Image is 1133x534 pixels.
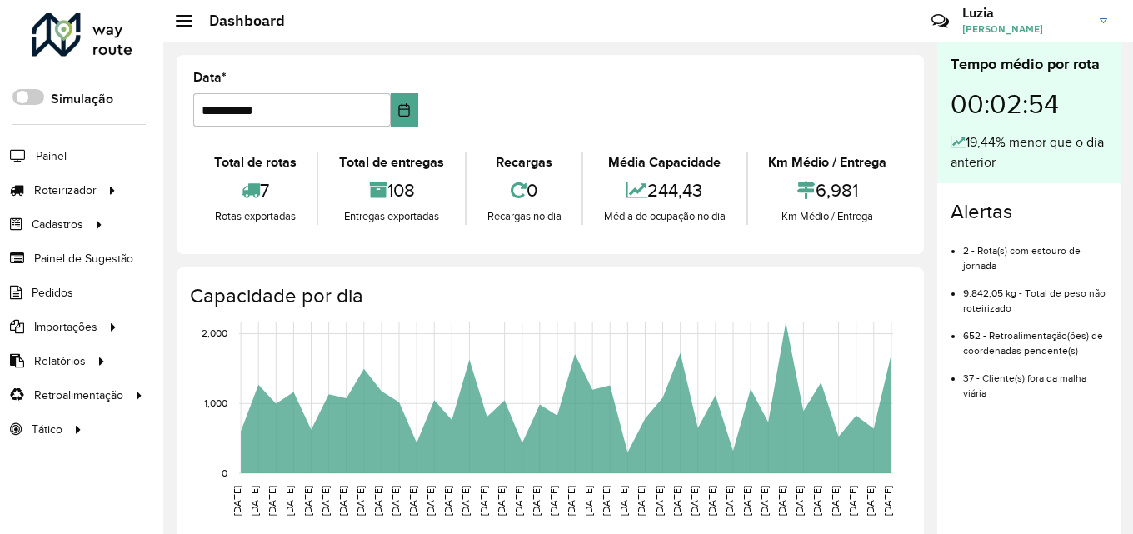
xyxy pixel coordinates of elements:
[724,486,735,516] text: [DATE]
[32,284,73,302] span: Pedidos
[34,318,97,336] span: Importações
[513,486,524,516] text: [DATE]
[566,486,576,516] text: [DATE]
[34,387,123,404] span: Retroalimentação
[34,250,133,267] span: Painel de Sugestão
[337,486,348,516] text: [DATE]
[34,182,97,199] span: Roteirizador
[425,486,436,516] text: [DATE]
[192,12,285,30] h2: Dashboard
[752,172,903,208] div: 6,981
[478,486,489,516] text: [DATE]
[636,486,646,516] text: [DATE]
[471,152,577,172] div: Recargas
[882,486,893,516] text: [DATE]
[951,132,1107,172] div: 19,44% menor que o dia anterior
[689,486,700,516] text: [DATE]
[390,486,401,516] text: [DATE]
[197,172,312,208] div: 7
[460,486,471,516] text: [DATE]
[471,208,577,225] div: Recargas no dia
[587,152,741,172] div: Média Capacidade
[922,3,958,39] a: Contato Rápido
[794,486,805,516] text: [DATE]
[232,486,242,516] text: [DATE]
[752,208,903,225] div: Km Médio / Entrega
[302,486,313,516] text: [DATE]
[962,5,1087,21] h3: Luzia
[204,397,227,408] text: 1,000
[548,486,559,516] text: [DATE]
[32,216,83,233] span: Cadastros
[776,486,787,516] text: [DATE]
[267,486,277,516] text: [DATE]
[963,273,1107,316] li: 9.842,05 kg - Total de peso não roteirizado
[963,316,1107,358] li: 652 - Retroalimentação(ões) de coordenadas pendente(s)
[197,152,312,172] div: Total de rotas
[471,172,577,208] div: 0
[583,486,594,516] text: [DATE]
[618,486,629,516] text: [DATE]
[322,172,460,208] div: 108
[601,486,611,516] text: [DATE]
[197,208,312,225] div: Rotas exportadas
[759,486,770,516] text: [DATE]
[752,152,903,172] div: Km Médio / Entrega
[322,208,460,225] div: Entregas exportadas
[951,53,1107,76] div: Tempo médio por rota
[320,486,331,516] text: [DATE]
[372,486,383,516] text: [DATE]
[407,486,418,516] text: [DATE]
[962,22,1087,37] span: [PERSON_NAME]
[51,89,113,109] label: Simulação
[222,467,227,478] text: 0
[963,358,1107,401] li: 37 - Cliente(s) fora da malha viária
[963,231,1107,273] li: 2 - Rota(s) com estouro de jornada
[587,208,741,225] div: Média de ocupação no dia
[32,421,62,438] span: Tático
[671,486,682,516] text: [DATE]
[322,152,460,172] div: Total de entregas
[284,486,295,516] text: [DATE]
[193,67,227,87] label: Data
[249,486,260,516] text: [DATE]
[190,284,907,308] h4: Capacidade por dia
[741,486,752,516] text: [DATE]
[587,172,741,208] div: 244,43
[36,147,67,165] span: Painel
[355,486,366,516] text: [DATE]
[202,328,227,339] text: 2,000
[34,352,86,370] span: Relatórios
[442,486,453,516] text: [DATE]
[654,486,665,516] text: [DATE]
[391,93,418,127] button: Choose Date
[811,486,822,516] text: [DATE]
[847,486,858,516] text: [DATE]
[531,486,542,516] text: [DATE]
[830,486,841,516] text: [DATE]
[865,486,876,516] text: [DATE]
[706,486,717,516] text: [DATE]
[496,486,507,516] text: [DATE]
[951,200,1107,224] h4: Alertas
[951,76,1107,132] div: 00:02:54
